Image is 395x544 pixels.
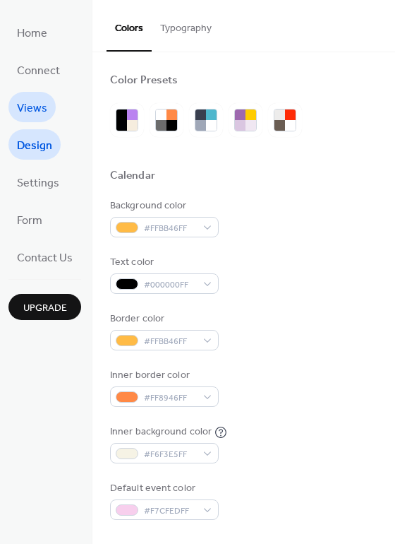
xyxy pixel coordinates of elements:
[17,97,47,119] span: Views
[17,172,59,194] span: Settings
[144,334,196,349] span: #FFBB46FF
[17,210,42,232] span: Form
[110,73,178,88] div: Color Presets
[144,447,196,462] span: #F6F3E5FF
[17,135,52,157] span: Design
[144,504,196,519] span: #F7CFEDFF
[110,425,212,439] div: Inner background color
[17,247,73,269] span: Contact Us
[17,60,60,82] span: Connect
[144,278,196,292] span: #000000FF
[110,368,216,383] div: Inner border color
[8,92,56,122] a: Views
[8,167,68,197] a: Settings
[144,221,196,236] span: #FFBB46FF
[110,312,216,326] div: Border color
[23,301,67,316] span: Upgrade
[8,204,51,235] a: Form
[110,169,155,184] div: Calendar
[110,481,216,496] div: Default event color
[8,242,81,272] a: Contact Us
[8,294,81,320] button: Upgrade
[8,54,68,85] a: Connect
[110,255,216,270] div: Text color
[110,199,216,213] div: Background color
[144,391,196,406] span: #FF8946FF
[8,17,56,47] a: Home
[8,129,61,160] a: Design
[17,23,47,45] span: Home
